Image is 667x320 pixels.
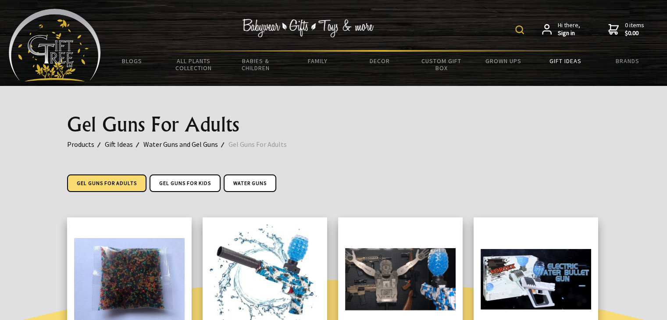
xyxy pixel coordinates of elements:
a: Brands [596,52,658,70]
a: Water Guns and Gel Guns [143,139,228,150]
a: Custom Gift Box [410,52,472,77]
a: BLOGS [101,52,163,70]
span: 0 items [625,21,644,37]
a: 0 items$0.00 [608,21,644,37]
img: Babyware - Gifts - Toys and more... [9,9,101,82]
h1: Gel Guns For Adults [67,114,600,135]
a: Gel Guns For Kids [150,174,221,192]
a: Babies & Children [225,52,286,77]
a: Decor [349,52,410,70]
a: Water Guns [224,174,276,192]
a: Products [67,139,105,150]
a: Gel Guns For Adults [228,139,297,150]
img: product search [515,25,524,34]
a: Family [287,52,349,70]
a: Gift Ideas [105,139,143,150]
a: All Plants Collection [163,52,225,77]
strong: Sign in [558,29,580,37]
img: Babywear - Gifts - Toys & more [243,19,374,37]
a: Hi there,Sign in [542,21,580,37]
span: Hi there, [558,21,580,37]
a: Gel Guns For Adults [67,174,146,192]
a: Grown Ups [472,52,534,70]
a: Gift Ideas [535,52,596,70]
strong: $0.00 [625,29,644,37]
